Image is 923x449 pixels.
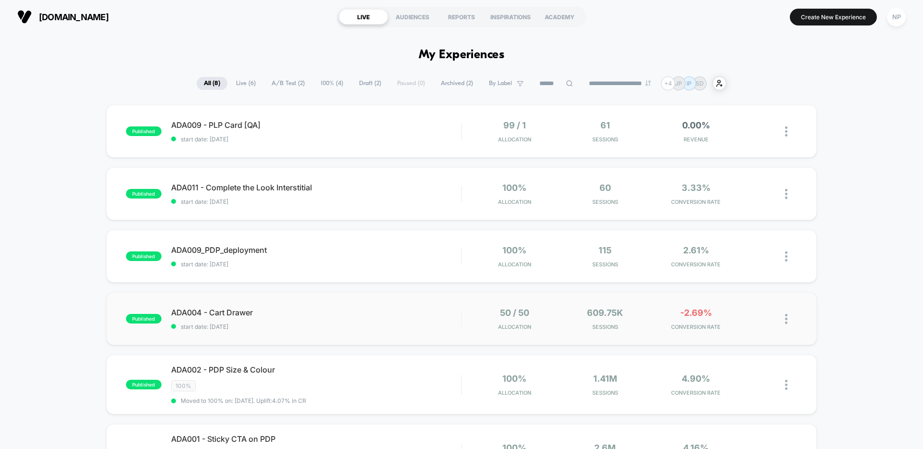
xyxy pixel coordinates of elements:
img: close [785,251,787,262]
div: NP [887,8,906,26]
span: CONVERSION RATE [653,261,739,268]
span: 3.33% [682,183,711,193]
span: Sessions [562,389,649,396]
div: + 4 [661,76,675,90]
button: [DOMAIN_NAME] [14,9,112,25]
span: published [126,380,162,389]
span: A/B Test ( 2 ) [264,77,312,90]
img: close [785,189,787,199]
span: ADA002 - PDP Size & Colour [171,365,461,374]
button: NP [884,7,909,27]
span: start date: [DATE] [171,198,461,205]
span: -2.69% [680,308,712,318]
span: ADA004 - Cart Drawer [171,308,461,317]
span: 115 [599,245,611,255]
span: ADA011 - Complete the Look Interstitial [171,183,461,192]
span: Moved to 100% on: [DATE] . Uplift: 4.07% in CR [181,397,306,404]
button: Create New Experience [790,9,877,25]
div: AUDIENCES [388,9,437,25]
span: ADA001 - Sticky CTA on PDP [171,434,461,444]
span: 50 / 50 [500,308,529,318]
img: end [645,80,651,86]
div: REPORTS [437,9,486,25]
span: REVENUE [653,136,739,143]
span: 0.00% [682,120,710,130]
span: By Label [489,80,512,87]
span: 100% ( 4 ) [313,77,350,90]
span: start date: [DATE] [171,323,461,330]
span: Draft ( 2 ) [352,77,388,90]
span: 61 [600,120,610,130]
h1: My Experiences [419,48,505,62]
span: 1.41M [593,374,617,384]
span: 100% [171,380,196,391]
span: Sessions [562,324,649,330]
span: 99 / 1 [503,120,526,130]
span: Live ( 6 ) [229,77,263,90]
span: start date: [DATE] [171,261,461,268]
span: CONVERSION RATE [653,389,739,396]
p: SD [696,80,704,87]
span: 2.61% [683,245,709,255]
span: 60 [599,183,611,193]
span: Allocation [498,261,531,268]
span: published [126,314,162,324]
span: CONVERSION RATE [653,199,739,205]
span: published [126,126,162,136]
div: ACADEMY [535,9,584,25]
span: Archived ( 2 ) [434,77,480,90]
img: close [785,380,787,390]
span: 100% [502,183,526,193]
span: published [126,251,162,261]
div: LIVE [339,9,388,25]
span: CONVERSION RATE [653,324,739,330]
div: INSPIRATIONS [486,9,535,25]
span: Sessions [562,136,649,143]
span: Allocation [498,136,531,143]
p: JP [675,80,682,87]
span: Allocation [498,324,531,330]
span: All ( 8 ) [197,77,227,90]
span: start date: [DATE] [171,136,461,143]
span: Sessions [562,199,649,205]
img: close [785,314,787,324]
span: 100% [502,245,526,255]
img: Visually logo [17,10,32,24]
span: Allocation [498,389,531,396]
span: [DOMAIN_NAME] [39,12,109,22]
span: 4.90% [682,374,710,384]
span: ADA009_PDP_deployment [171,245,461,255]
span: 100% [502,374,526,384]
span: Allocation [498,199,531,205]
span: Sessions [562,261,649,268]
img: close [785,126,787,137]
span: ADA009 - PLP Card [QA] [171,120,461,130]
p: IP [686,80,692,87]
span: 609.75k [587,308,623,318]
span: published [126,189,162,199]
